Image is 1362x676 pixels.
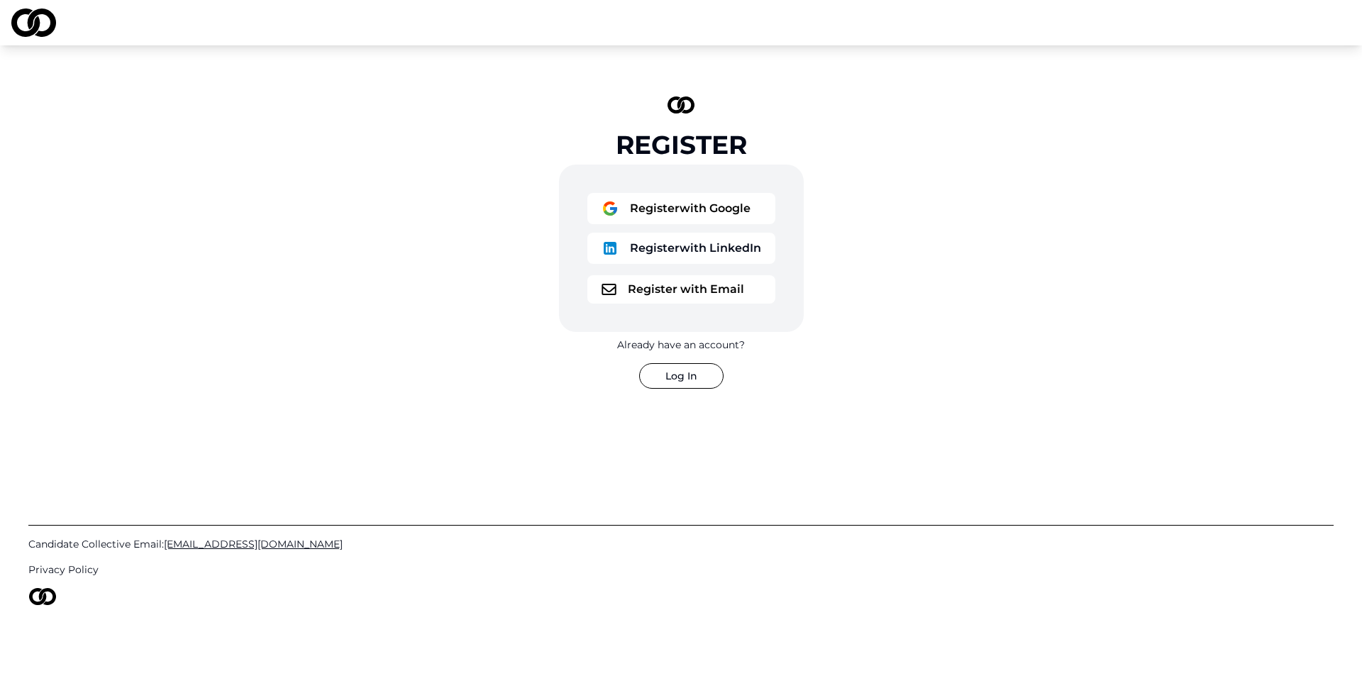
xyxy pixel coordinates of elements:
[587,275,775,304] button: logoRegister with Email
[164,538,343,550] span: [EMAIL_ADDRESS][DOMAIN_NAME]
[28,537,1334,551] a: Candidate Collective Email:[EMAIL_ADDRESS][DOMAIN_NAME]
[668,96,694,113] img: logo
[602,240,619,257] img: logo
[28,588,57,605] img: logo
[28,563,1334,577] a: Privacy Policy
[11,9,56,37] img: logo
[602,200,619,217] img: logo
[587,193,775,224] button: logoRegisterwith Google
[616,131,747,159] div: Register
[602,284,616,295] img: logo
[617,338,745,352] div: Already have an account?
[587,233,775,264] button: logoRegisterwith LinkedIn
[639,363,724,389] button: Log In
